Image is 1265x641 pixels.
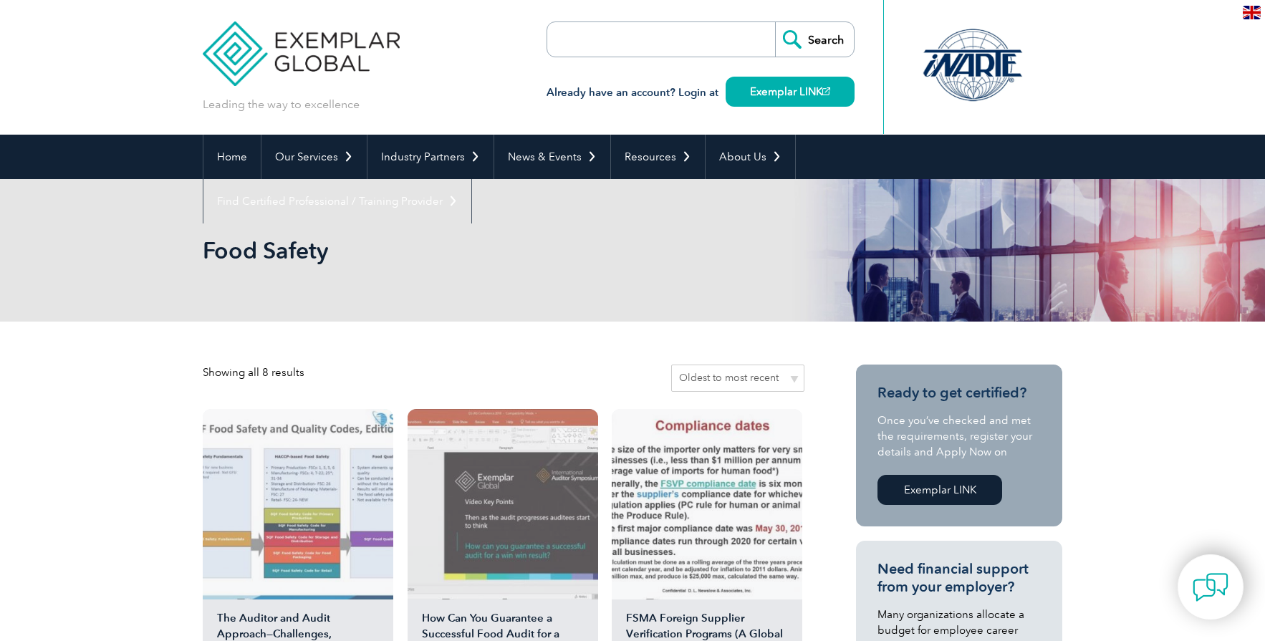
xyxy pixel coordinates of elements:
img: FSMA Foreign Supplier Verification Programs (A Global Perspective) [612,409,802,599]
a: Find Certified Professional / Training Provider [203,179,471,223]
input: Search [775,22,854,57]
h3: Need financial support from your employer? [877,560,1041,596]
img: contact-chat.png [1193,569,1228,605]
a: News & Events [494,135,610,179]
p: Once you’ve checked and met the requirements, register your details and Apply Now on [877,413,1041,460]
a: Home [203,135,261,179]
select: Shop order [671,365,804,392]
a: About Us [706,135,795,179]
h3: Ready to get certified? [877,384,1041,402]
img: en [1243,6,1261,19]
a: Exemplar LINK [726,77,855,107]
p: Leading the way to excellence [203,97,360,112]
a: Exemplar LINK [877,475,1002,505]
img: How Can You Guarantee a Successful Food Audit for a Win-Win Result? [408,409,598,599]
p: Showing all 8 results [203,365,304,380]
a: Industry Partners [367,135,494,179]
a: Our Services [261,135,367,179]
img: open_square.png [822,87,830,95]
img: The Auditor and Audit Approach—Challenges, Opportunities, and Solutions [203,409,393,599]
a: Resources [611,135,705,179]
h3: Already have an account? Login at [547,84,855,102]
h1: Food Safety [203,236,753,264]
